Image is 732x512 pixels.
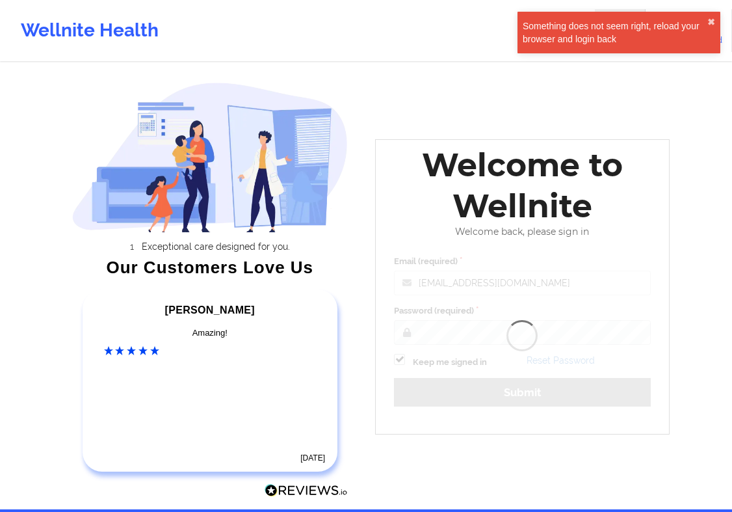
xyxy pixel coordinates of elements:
[104,327,317,340] div: Amazing!
[265,484,348,498] img: Reviews.io Logo
[385,144,660,226] div: Welcome to Wellnite
[83,241,348,252] li: Exceptional care designed for you.
[300,453,325,463] time: [DATE]
[707,17,715,27] button: close
[523,20,707,46] div: Something does not seem right, reload your browser and login back
[72,82,348,232] img: wellnite-auth-hero_200.c722682e.png
[165,304,255,316] span: [PERSON_NAME]
[72,261,348,274] div: Our Customers Love Us
[385,226,660,237] div: Welcome back, please sign in
[265,484,348,501] a: Reviews.io Logo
